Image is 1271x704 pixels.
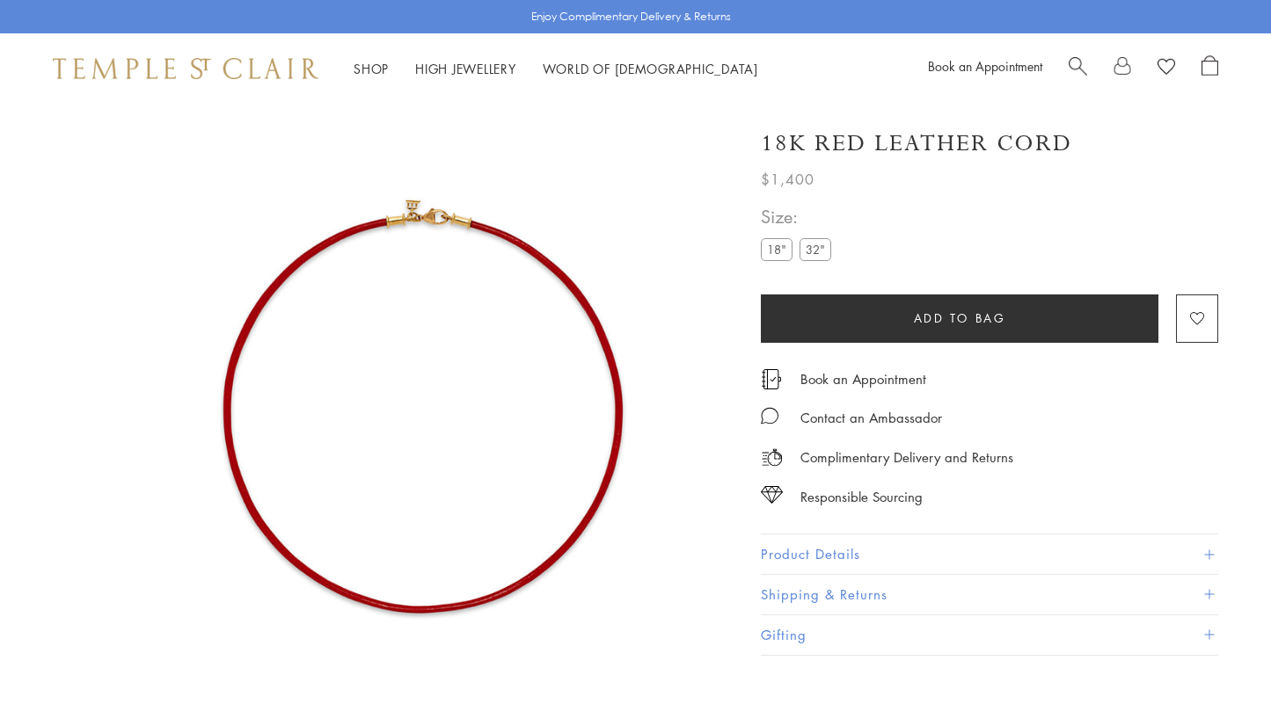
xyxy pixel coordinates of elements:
img: Temple St. Clair [53,58,318,79]
button: Add to bag [761,294,1158,343]
p: Complimentary Delivery and Returns [800,446,1013,468]
a: Open Shopping Bag [1202,55,1218,82]
div: Responsible Sourcing [800,486,923,508]
img: icon_appointment.svg [761,369,782,389]
a: Book an Appointment [800,369,926,388]
a: View Wishlist [1158,55,1175,82]
span: $1,400 [761,168,814,191]
iframe: Gorgias live chat messenger [1183,621,1253,686]
span: Size: [761,202,838,231]
img: icon_sourcing.svg [761,486,783,504]
a: World of [DEMOGRAPHIC_DATA]World of [DEMOGRAPHIC_DATA] [543,60,758,77]
button: Product Details [761,534,1218,574]
p: Enjoy Complimentary Delivery & Returns [531,8,731,25]
a: Book an Appointment [928,57,1042,75]
img: icon_delivery.svg [761,446,783,468]
a: Search [1069,55,1087,82]
a: ShopShop [354,60,389,77]
img: MessageIcon-01_2.svg [761,407,778,425]
button: Shipping & Returns [761,575,1218,614]
a: High JewelleryHigh Jewellery [415,60,516,77]
label: 18" [761,238,793,260]
span: Add to bag [914,308,1006,328]
label: 32" [800,238,831,260]
nav: Main navigation [354,58,758,80]
h1: 18K Red Leather Cord [761,128,1072,159]
button: Gifting [761,615,1218,655]
div: Contact an Ambassador [800,407,942,429]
